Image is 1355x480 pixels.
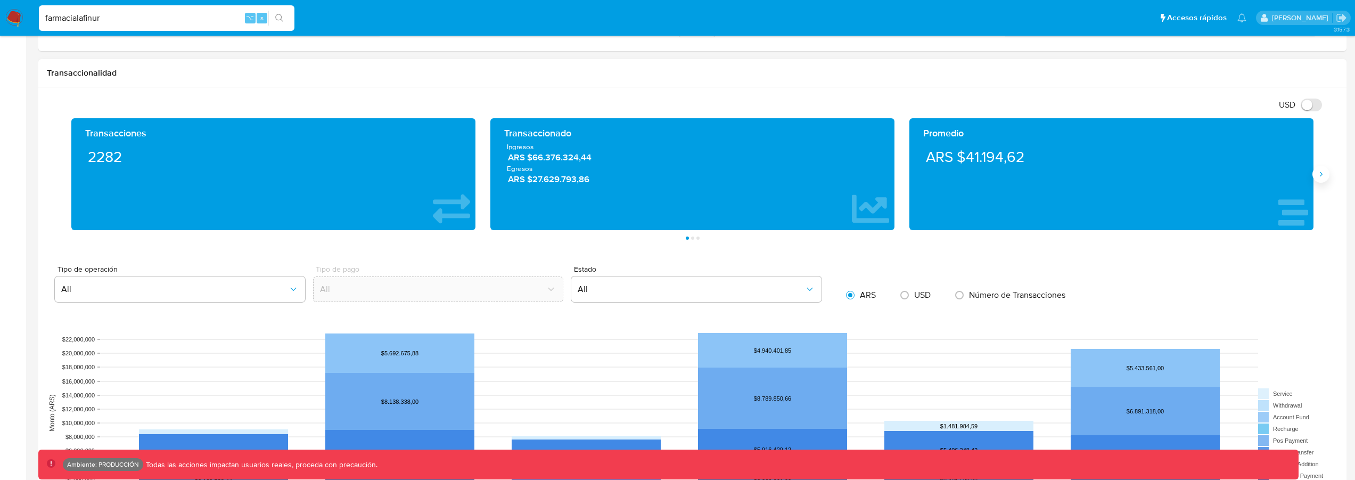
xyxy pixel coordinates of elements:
[1336,12,1347,23] a: Salir
[67,462,139,467] p: Ambiente: PRODUCCIÓN
[1167,12,1227,23] span: Accesos rápidos
[143,460,377,470] p: Todas las acciones impactan usuarios reales, proceda con precaución.
[39,11,294,25] input: Buscar usuario o caso...
[246,13,254,23] span: ⌥
[1237,13,1246,22] a: Notificaciones
[1334,25,1350,34] span: 3.157.3
[260,13,264,23] span: s
[268,11,290,26] button: search-icon
[1272,13,1332,23] p: kevin.palacios@mercadolibre.com
[47,68,1338,78] h1: Transaccionalidad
